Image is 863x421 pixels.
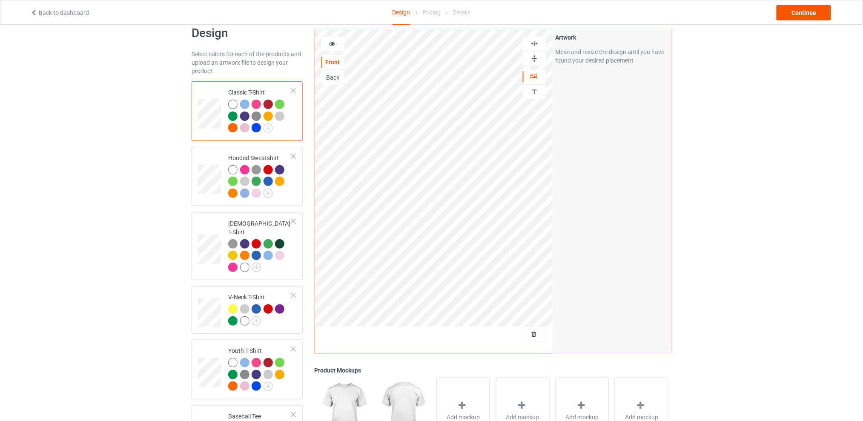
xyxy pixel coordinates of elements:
[453,0,470,24] div: Details
[228,88,292,132] div: Classic T-Shirt
[192,340,303,399] div: Youth T-Shirt
[30,9,89,16] a: Back to dashboard
[228,293,292,325] div: V-Neck T-Shirt
[192,50,303,75] div: Select colors for each of the products and upload an artwork file to design your product.
[192,212,303,280] div: [DEMOGRAPHIC_DATA] T-Shirt
[530,40,539,48] img: svg%3E%0A
[777,5,831,20] div: Continue
[252,112,261,121] img: heather_texture.png
[555,48,668,65] div: Move and resize the design until you have found your desired placement
[192,286,303,334] div: V-Neck T-Shirt
[228,219,292,272] div: [DEMOGRAPHIC_DATA] T-Shirt
[530,88,539,96] img: svg%3E%0A
[252,263,261,272] img: svg+xml;base64,PD94bWwgdmVyc2lvbj0iMS4wIiBlbmNvZGluZz0iVVRGLTgiPz4KPHN2ZyB3aWR0aD0iMjJweCIgaGVpZ2...
[393,0,410,25] div: Design
[264,382,273,391] img: svg+xml;base64,PD94bWwgdmVyc2lvbj0iMS4wIiBlbmNvZGluZz0iVVRGLTgiPz4KPHN2ZyB3aWR0aD0iMjJweCIgaGVpZ2...
[555,33,668,42] div: Artwork
[240,370,249,379] img: heather_texture.png
[315,366,671,375] div: Product Mockups
[192,81,303,141] div: Classic T-Shirt
[192,26,303,41] h1: Design
[321,73,344,82] div: Back
[422,0,441,24] div: Pricing
[192,147,303,206] div: Hooded Sweatshirt
[321,58,344,66] div: Front
[228,347,292,390] div: Youth T-Shirt
[228,154,292,198] div: Hooded Sweatshirt
[530,54,539,63] img: svg%3E%0A
[252,316,261,326] img: svg+xml;base64,PD94bWwgdmVyc2lvbj0iMS4wIiBlbmNvZGluZz0iVVRGLTgiPz4KPHN2ZyB3aWR0aD0iMjJweCIgaGVpZ2...
[264,123,273,133] img: svg+xml;base64,PD94bWwgdmVyc2lvbj0iMS4wIiBlbmNvZGluZz0iVVRGLTgiPz4KPHN2ZyB3aWR0aD0iMjJweCIgaGVpZ2...
[264,189,273,198] img: svg+xml;base64,PD94bWwgdmVyc2lvbj0iMS4wIiBlbmNvZGluZz0iVVRGLTgiPz4KPHN2ZyB3aWR0aD0iMjJweCIgaGVpZ2...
